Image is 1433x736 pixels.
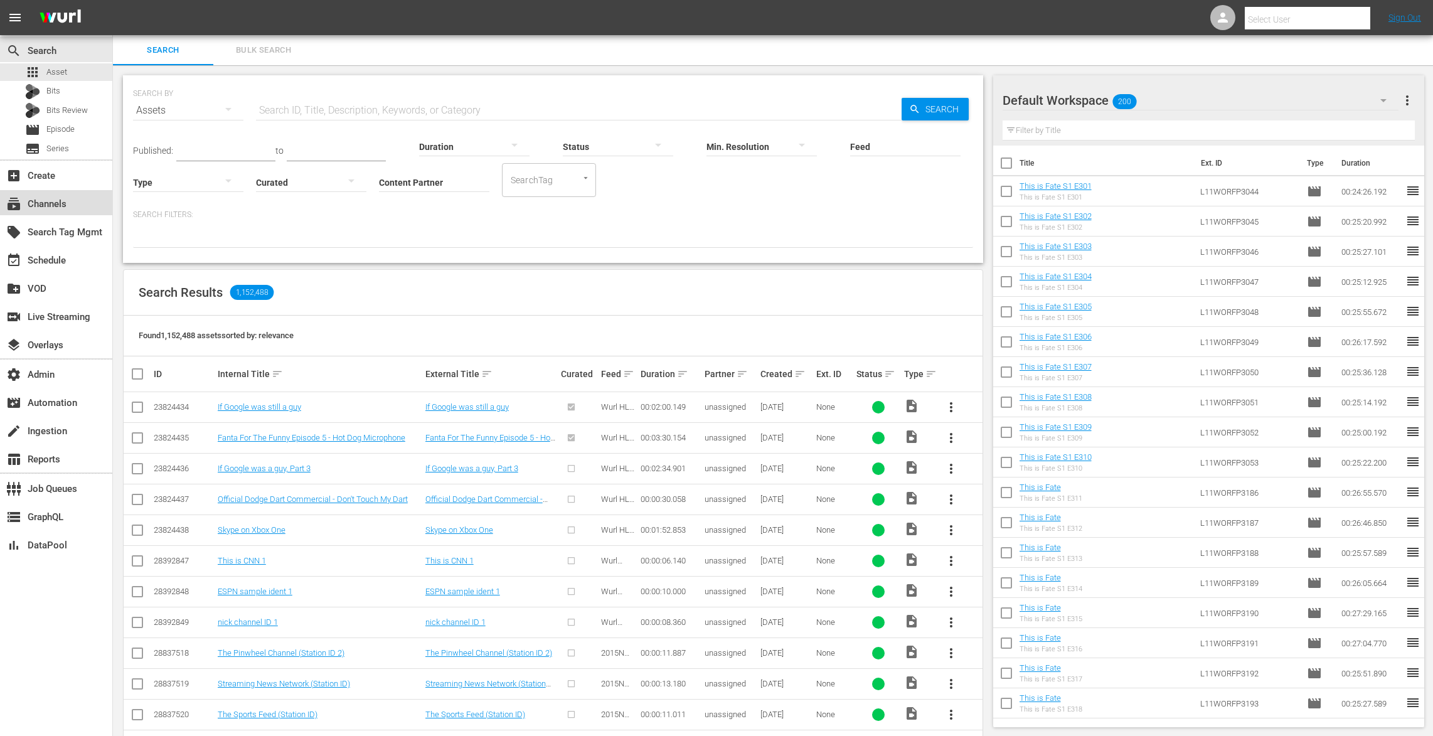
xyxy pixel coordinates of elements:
span: more_vert [944,430,959,445]
span: unassigned [705,648,746,658]
span: more_vert [944,492,959,507]
a: Official Dodge Dart Commercial - Don't Touch My Dart [218,494,408,504]
span: Episode [1307,334,1322,349]
span: more_vert [944,553,959,568]
span: Episode [25,122,40,137]
span: unassigned [705,402,746,412]
a: This is Fate S1 E303 [1020,242,1092,251]
div: This is Fate S1 E318 [1020,705,1082,713]
span: Bits [46,85,60,97]
span: unassigned [705,710,746,719]
span: Video [904,491,919,506]
div: [DATE] [760,525,812,535]
span: 2015N Sation IDs [601,679,629,707]
span: Automation [6,395,21,410]
a: This is Fate [1020,663,1061,673]
div: 23824435 [154,433,214,442]
div: 00:01:52.853 [641,525,701,535]
div: Duration [641,366,701,381]
span: unassigned [705,464,746,473]
div: 23824436 [154,464,214,473]
td: 00:27:29.165 [1336,598,1405,628]
td: 00:25:55.672 [1336,297,1405,327]
td: 00:25:36.128 [1336,357,1405,387]
a: nick channel ID 1 [218,617,278,627]
span: Asset [25,65,40,80]
div: This is Fate S1 E317 [1020,675,1082,683]
span: sort [884,368,895,380]
span: unassigned [705,433,746,442]
span: Series [46,142,69,155]
span: reorder [1405,213,1420,228]
a: This is Fate S1 E309 [1020,422,1092,432]
span: Create [6,168,21,183]
span: Search Results [139,285,223,300]
a: This is Fate [1020,633,1061,643]
div: This is Fate S1 E309 [1020,434,1092,442]
span: Episode [1307,425,1322,440]
div: 00:00:10.000 [641,587,701,596]
td: L11WORFP3053 [1195,447,1302,477]
span: reorder [1405,575,1420,590]
button: more_vert [1400,85,1415,115]
div: This is Fate S1 E311 [1020,494,1082,503]
div: This is Fate S1 E315 [1020,615,1082,623]
span: Episode [1307,575,1322,590]
div: Ext. ID [816,369,853,379]
div: 00:02:34.901 [641,464,701,473]
span: unassigned [705,525,746,535]
button: more_vert [936,546,966,576]
div: Type [904,366,932,381]
a: This is Fate [1020,693,1061,703]
a: ESPN sample ident 1 [218,587,292,596]
a: This is Fate S1 E304 [1020,272,1092,281]
span: Episode [1307,485,1322,500]
td: L11WORFP3189 [1195,568,1302,598]
span: Wurl HLS Test [601,402,634,421]
div: 28837520 [154,710,214,719]
div: 00:00:11.887 [641,648,701,658]
span: Video [904,706,919,721]
div: None [816,402,853,412]
td: 00:25:27.101 [1336,237,1405,267]
span: Live Streaming [6,309,21,324]
span: Video [904,552,919,567]
div: [DATE] [760,679,812,688]
button: more_vert [936,638,966,668]
span: Search [6,43,21,58]
span: Wurl HLS Test [601,494,634,513]
a: This is Fate S1 E301 [1020,181,1092,191]
span: unassigned [705,556,746,565]
span: Search [920,98,969,120]
a: This is Fate S1 E305 [1020,302,1092,311]
span: VOD [6,281,21,296]
span: more_vert [944,707,959,722]
span: Wurl HLS Test [601,525,634,544]
span: reorder [1405,394,1420,409]
div: 00:00:08.360 [641,617,701,627]
span: Wurl HLS Test [601,464,634,483]
th: Type [1299,146,1334,181]
td: 00:25:00.192 [1336,417,1405,447]
div: None [816,617,853,627]
div: Feed [601,366,637,381]
div: None [816,494,853,504]
div: 00:02:00.149 [641,402,701,412]
span: reorder [1405,545,1420,560]
td: 00:26:17.592 [1336,327,1405,357]
div: None [816,525,853,535]
span: reorder [1405,424,1420,439]
div: Status [856,366,900,381]
a: This is CNN 1 [425,556,474,565]
a: This is Fate [1020,483,1061,492]
span: Wurl Channel IDs [601,617,630,646]
div: External Title [425,366,557,381]
span: Asset [46,66,67,78]
span: Wurl Channel IDs [601,556,630,584]
div: None [816,587,853,596]
span: Episode [46,123,75,136]
div: Assets [133,93,243,128]
span: Series [25,141,40,156]
span: unassigned [705,617,746,627]
div: Bits [25,84,40,99]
